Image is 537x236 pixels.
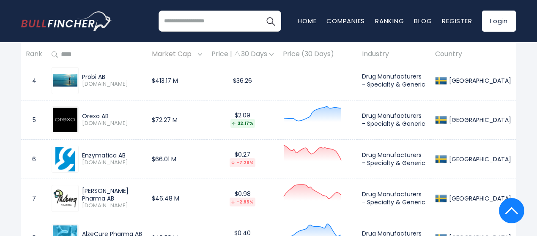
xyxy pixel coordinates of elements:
img: ENZY.ST.png [55,147,75,171]
div: [PERSON_NAME] Pharma AB [82,187,142,202]
a: Ranking [375,16,404,25]
td: 6 [21,139,47,179]
div: [GEOGRAPHIC_DATA] [447,116,511,124]
div: [GEOGRAPHIC_DATA] [447,195,511,202]
th: Country [430,42,516,67]
a: Home [298,16,316,25]
td: Drug Manufacturers - Specialty & Generic [357,100,430,139]
td: 4 [21,61,47,100]
img: MOB.ST.png [53,186,77,211]
div: Orexo AB [82,112,142,120]
span: [DOMAIN_NAME] [82,120,142,127]
div: [GEOGRAPHIC_DATA] [447,155,511,163]
th: Rank [21,42,47,67]
img: bullfincher logo [21,11,112,31]
td: Drug Manufacturers - Specialty & Generic [357,179,430,218]
span: [DOMAIN_NAME] [82,202,142,209]
td: $72.27 M [147,100,207,139]
div: $0.98 [211,190,274,206]
td: Drug Manufacturers - Specialty & Generic [357,61,430,100]
img: PROB.ST.png [53,74,77,87]
div: $36.26 [211,77,274,84]
div: Enzymatica AB [82,152,142,159]
th: Price (30 Days) [278,42,357,67]
span: [DOMAIN_NAME] [82,81,142,88]
span: Market Cap [152,48,196,61]
div: 32.17% [230,119,255,128]
td: $66.01 M [147,139,207,179]
a: Login [482,11,516,32]
div: $2.09 [211,111,274,128]
td: $46.48 M [147,179,207,218]
td: Drug Manufacturers - Specialty & Generic [357,139,430,179]
td: 7 [21,179,47,218]
a: Register [442,16,472,25]
td: $413.17 M [147,61,207,100]
img: ORX.ST.png [53,108,77,132]
th: Industry [357,42,430,67]
div: $0.27 [211,151,274,167]
div: Price | 30 Days [211,50,274,59]
a: Blog [414,16,432,25]
a: Go to homepage [21,11,112,31]
span: [DOMAIN_NAME] [82,159,142,166]
a: Companies [326,16,365,25]
button: Search [260,11,281,32]
div: Probi AB [82,73,142,81]
td: 5 [21,100,47,139]
div: [GEOGRAPHIC_DATA] [447,77,511,84]
div: -7.26% [230,158,255,167]
div: -2.95% [230,198,255,206]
